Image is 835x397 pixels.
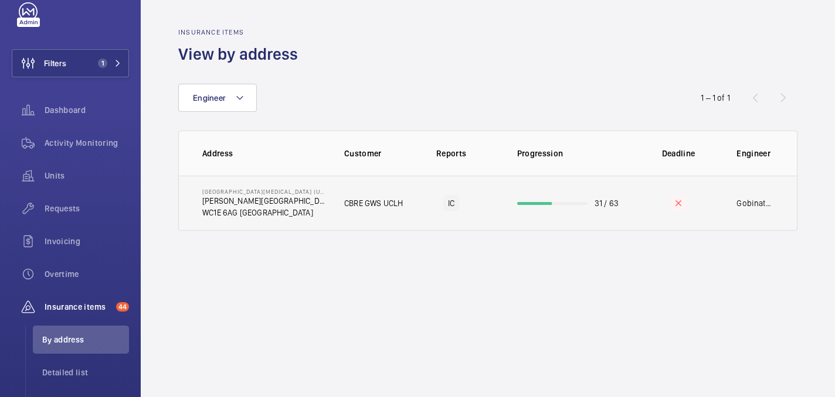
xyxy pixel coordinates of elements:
[45,235,129,247] span: Invoicing
[45,104,129,116] span: Dashboard
[98,59,107,68] span: 1
[116,302,129,312] span: 44
[413,148,490,159] p: Reports
[701,92,730,104] div: 1 – 1 of 1
[178,84,257,112] button: Engineer
[45,203,129,214] span: Requests
[344,197,403,209] p: CBRE GWS UCLH
[202,148,325,159] p: Address
[12,49,129,77] button: Filters1
[178,43,305,65] h1: View by address
[44,57,66,69] span: Filters
[178,28,305,36] h2: Insurance items
[736,148,773,159] p: Engineer
[45,301,111,313] span: Insurance items
[736,197,773,209] p: Gobinath Rattinam
[202,207,325,218] p: WC1E 6AG [GEOGRAPHIC_DATA]
[45,268,129,280] span: Overtime
[517,148,639,159] p: Progression
[344,148,405,159] p: Customer
[45,170,129,182] span: Units
[202,188,325,195] p: [GEOGRAPHIC_DATA][MEDICAL_DATA] (UCLH)
[42,367,129,378] span: Detailed list
[647,148,710,159] p: Deadline
[595,197,619,209] p: 31 / 63
[193,93,226,102] span: Engineer
[42,334,129,345] span: By address
[443,195,459,211] div: IC
[45,137,129,149] span: Activity Monitoring
[202,195,325,207] p: [PERSON_NAME][GEOGRAPHIC_DATA]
